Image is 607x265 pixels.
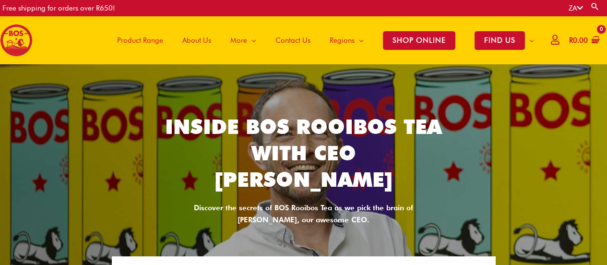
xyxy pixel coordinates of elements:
a: About Us [173,16,221,64]
div: Discover the secrets of BOS Rooibos Tea as we pick the brain of [PERSON_NAME], our awesome CEO. [165,202,443,226]
span: Product Range [117,26,163,55]
a: View Shopping Cart, empty [567,30,600,51]
a: SHOP ONLINE [373,16,465,64]
span: FIND US [475,31,525,50]
a: Regions [320,16,373,64]
span: Contact Us [275,26,310,55]
bdi: 0.00 [569,36,588,45]
span: R [569,36,573,45]
span: About Us [182,26,211,55]
a: Product Range [107,16,173,64]
a: More [221,16,266,64]
span: SHOP ONLINE [383,31,455,50]
a: Search button [590,2,600,11]
a: ZA [569,4,583,12]
a: Contact Us [266,16,320,64]
span: More [230,26,247,55]
h2: Inside BOS Rooibos Tea with CEO [PERSON_NAME] [165,114,443,193]
nav: Site Navigation [100,16,544,64]
span: Regions [330,26,355,55]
